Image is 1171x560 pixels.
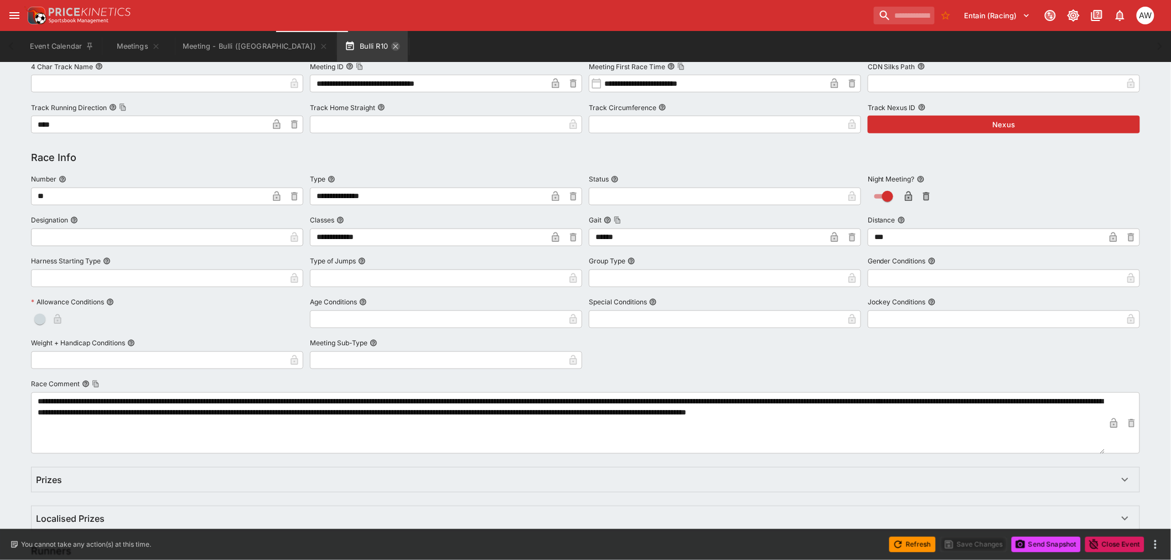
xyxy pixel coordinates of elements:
button: Event Calendar [23,31,101,62]
p: 4 Char Track Name [31,62,93,71]
img: PriceKinetics Logo [24,4,46,27]
button: Race CommentCopy To Clipboard [82,380,90,388]
p: Special Conditions [589,297,647,307]
p: Distance [868,215,895,225]
button: GaitCopy To Clipboard [604,216,612,224]
button: Track Home Straight [377,103,385,111]
button: Send Snapshot [1012,537,1081,552]
button: Group Type [628,257,635,265]
p: Harness Starting Type [31,256,101,266]
p: Designation [31,215,68,225]
p: Weight + Handicap Conditions [31,338,125,348]
p: Age Conditions [310,297,357,307]
p: Type of Jumps [310,256,356,266]
button: Meeting - Bulli (AUS) [176,31,335,62]
p: You cannot take any action(s) at this time. [21,540,151,549]
p: Classes [310,215,334,225]
button: Night Meeting? [917,175,925,183]
p: Track Nexus ID [868,103,916,112]
p: Meeting Sub-Type [310,338,367,348]
p: Meeting First Race Time [589,62,665,71]
img: PriceKinetics [49,8,131,16]
button: Type [328,175,335,183]
p: Type [310,174,325,184]
button: Special Conditions [649,298,657,306]
button: Track Nexus ID [918,103,926,111]
p: Status [589,174,609,184]
div: Amanda Whitta [1137,7,1154,24]
h6: Prizes [36,474,62,486]
p: Meeting ID [310,62,344,71]
p: Group Type [589,256,625,266]
button: Nexus [868,116,1140,133]
button: Documentation [1087,6,1107,25]
button: Age Conditions [359,298,367,306]
button: Meetings [103,31,174,62]
button: 4 Char Track Name [95,63,103,70]
button: Number [59,175,66,183]
button: Refresh [889,537,936,552]
input: search [874,7,935,24]
button: Toggle light/dark mode [1064,6,1084,25]
button: Harness Starting Type [103,257,111,265]
button: Connected to PK [1040,6,1060,25]
p: Jockey Conditions [868,297,926,307]
button: Copy To Clipboard [677,63,685,70]
img: Sportsbook Management [49,18,108,23]
button: more [1149,538,1162,551]
p: Gender Conditions [868,256,926,266]
p: Night Meeting? [868,174,915,184]
p: Allowance Conditions [31,297,104,307]
h6: Localised Prizes [36,513,105,525]
button: Meeting Sub-Type [370,339,377,347]
button: Classes [336,216,344,224]
button: Copy To Clipboard [356,63,364,70]
button: Gender Conditions [928,257,936,265]
button: No Bookmarks [937,7,955,24]
button: open drawer [4,6,24,25]
button: Copy To Clipboard [614,216,621,224]
button: Designation [70,216,78,224]
button: Track Circumference [659,103,666,111]
button: CDN Silks Path [918,63,925,70]
button: Type of Jumps [358,257,366,265]
h5: Race Info [31,151,76,164]
button: Track Running DirectionCopy To Clipboard [109,103,117,111]
p: Race Comment [31,379,80,388]
button: Amanda Whitta [1133,3,1158,28]
button: Close Event [1085,537,1144,552]
button: Meeting First Race TimeCopy To Clipboard [667,63,675,70]
p: Track Circumference [589,103,656,112]
button: Notifications [1110,6,1130,25]
button: Allowance Conditions [106,298,114,306]
button: Status [611,175,619,183]
p: Number [31,174,56,184]
button: Bulli R10 [337,31,408,62]
p: Track Home Straight [310,103,375,112]
button: Distance [898,216,905,224]
button: Meeting IDCopy To Clipboard [346,63,354,70]
button: Select Tenant [958,7,1037,24]
button: Jockey Conditions [928,298,936,306]
p: Track Running Direction [31,103,107,112]
button: Weight + Handicap Conditions [127,339,135,347]
button: Copy To Clipboard [92,380,100,388]
p: CDN Silks Path [868,62,915,71]
button: Copy To Clipboard [119,103,127,111]
p: Gait [589,215,602,225]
